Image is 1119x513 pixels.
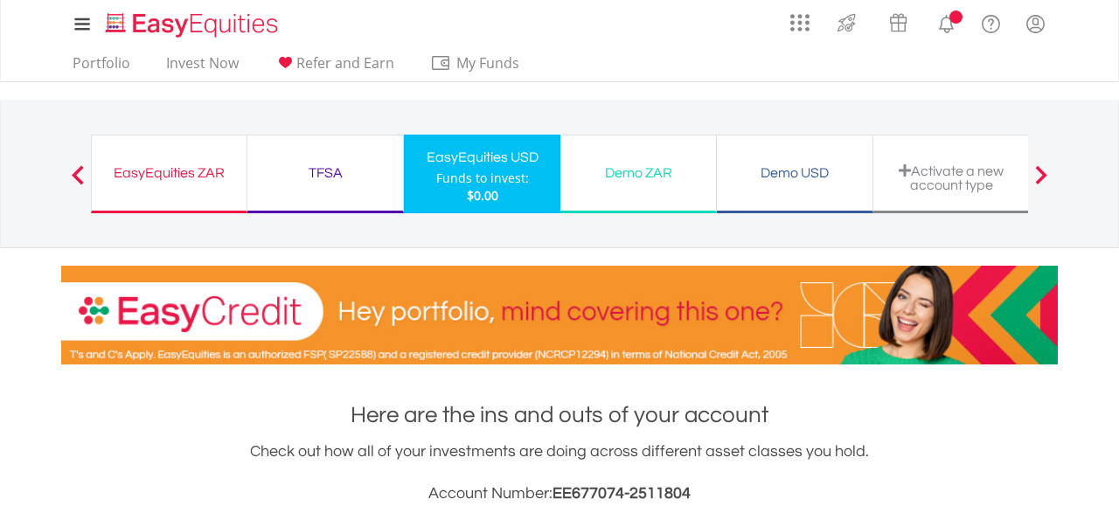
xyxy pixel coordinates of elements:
div: EasyEquities USD [414,145,550,170]
a: Invest Now [159,54,246,81]
h3: Account Number: [61,482,1058,506]
div: Demo USD [727,161,862,185]
span: Refer and Earn [296,53,394,73]
img: vouchers-v2.svg [884,9,913,37]
div: Activate a new account type [884,163,1018,192]
a: FAQ's and Support [969,4,1013,39]
img: thrive-v2.svg [832,9,861,37]
img: EasyCredit Promotion Banner [61,266,1058,364]
img: EasyEquities_Logo.png [102,10,285,39]
div: Check out how all of your investments are doing across different asset classes you hold. [61,440,1058,506]
a: AppsGrid [779,4,821,32]
h1: Here are the ins and outs of your account [61,399,1058,431]
img: grid-menu-icon.svg [790,13,810,32]
a: Refer and Earn [268,54,401,81]
a: My Profile [1013,4,1058,43]
div: TFSA [258,161,393,185]
a: Notifications [924,4,969,39]
div: EasyEquities ZAR [102,161,236,185]
span: My Funds [430,52,545,74]
a: Vouchers [872,4,924,37]
span: $0.00 [467,187,498,204]
a: Portfolio [66,54,137,81]
div: Demo ZAR [571,161,705,185]
a: Home page [99,4,285,39]
div: Funds to invest: [436,170,529,187]
span: EE677074-2511804 [553,485,691,502]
